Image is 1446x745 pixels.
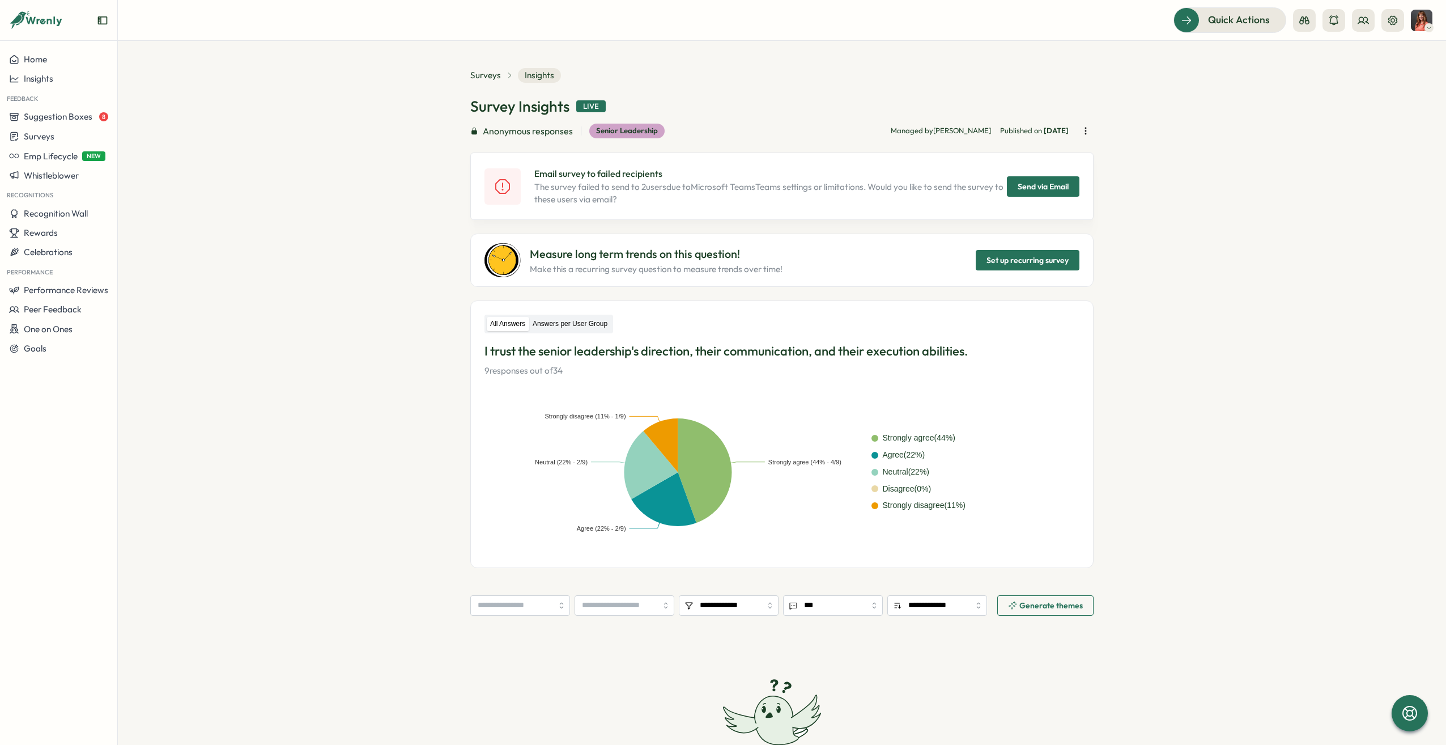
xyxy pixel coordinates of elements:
[1019,602,1083,609] span: Generate themes
[99,112,108,121] span: 8
[883,466,930,479] div: Neutral ( 22 %)
[24,170,79,181] span: Whistleblower
[24,285,108,295] span: Performance Reviews
[470,96,569,116] h1: Survey Insights
[883,432,955,445] div: Strongly agree ( 44 %)
[518,68,561,83] span: Insights
[529,317,611,331] label: Answers per User Group
[470,69,501,82] a: Surveys
[487,317,529,331] label: All Answers
[97,15,108,26] button: Expand sidebar
[24,304,82,315] span: Peer Feedback
[24,131,54,142] span: Surveys
[24,151,78,162] span: Emp Lifecycle
[577,524,626,531] text: Agree (22% - 2/9)
[1000,126,1069,136] span: Published on
[976,250,1079,270] button: Set up recurring survey
[1044,126,1069,135] span: [DATE]
[530,245,782,263] p: Measure long term trends on this question!
[1411,10,1432,31] img: Nikki Kean
[534,181,1007,206] p: The survey failed to send to 2 users due to Microsoft Teams Teams settings or limitations. Would ...
[484,365,1079,377] p: 9 responses out of 34
[545,413,626,420] text: Strongly disagree (11% - 1/9)
[534,167,1007,181] p: Email survey to failed recipients
[933,126,991,135] span: [PERSON_NAME]
[768,458,841,465] text: Strongly agree (44% - 4/9)
[535,458,588,465] text: Neutral (22% - 2/9)
[24,247,73,257] span: Celebrations
[483,124,573,138] span: Anonymous responses
[1007,176,1079,197] button: Send via Email
[1018,177,1069,196] span: Send via Email
[997,595,1094,616] button: Generate themes
[24,208,88,219] span: Recognition Wall
[1208,12,1270,27] span: Quick Actions
[24,111,92,122] span: Suggestion Boxes
[24,343,46,354] span: Goals
[883,500,966,512] div: Strongly disagree ( 11 %)
[24,324,73,335] span: One on Ones
[82,151,105,161] span: NEW
[883,449,925,462] div: Agree ( 22 %)
[891,126,991,136] p: Managed by
[986,256,1069,264] div: Set up recurring survey
[24,54,47,65] span: Home
[24,73,53,84] span: Insights
[530,263,782,276] p: Make this a recurring survey question to measure trends over time!
[576,100,606,113] div: Live
[24,227,58,238] span: Rewards
[883,483,932,496] div: Disagree ( 0 %)
[589,124,665,138] div: Senior Leadership
[484,342,1079,360] p: I trust the senior leadership's direction, their communication, and their execution abilities.
[1173,7,1286,32] button: Quick Actions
